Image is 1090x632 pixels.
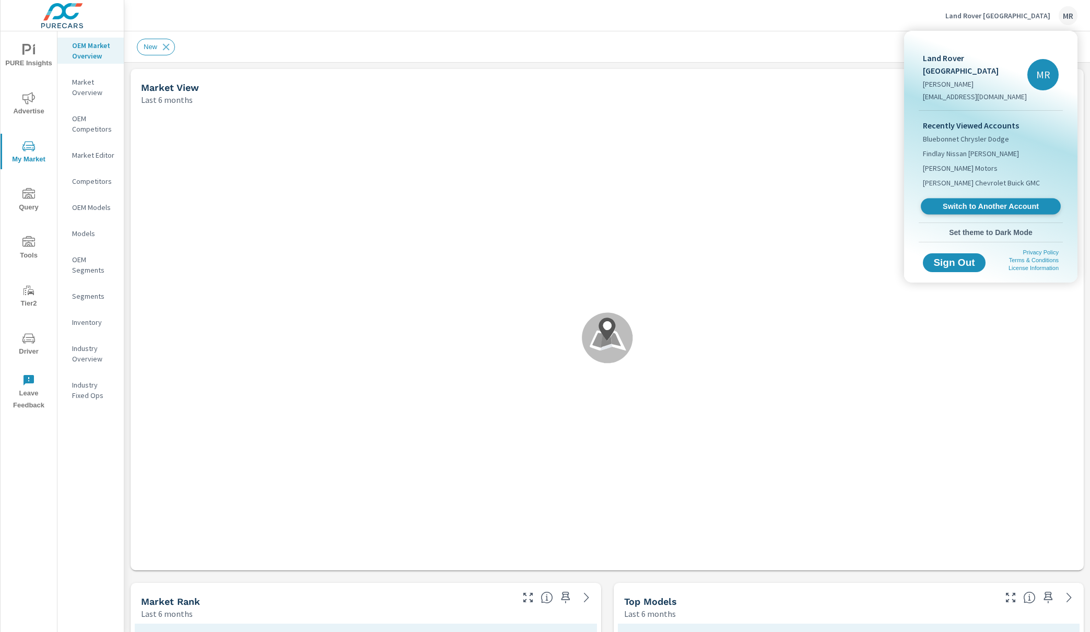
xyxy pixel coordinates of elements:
span: [PERSON_NAME] Chevrolet Buick GMC [923,178,1040,188]
a: Terms & Conditions [1009,257,1059,263]
a: Switch to Another Account [921,198,1061,215]
p: Recently Viewed Accounts [923,119,1059,132]
span: Bluebonnet Chrysler Dodge [923,134,1009,144]
span: Findlay Nissan [PERSON_NAME] [923,148,1019,159]
button: Set theme to Dark Mode [919,223,1063,242]
span: Set theme to Dark Mode [923,228,1059,237]
span: [PERSON_NAME] Motors [923,163,998,173]
div: MR [1027,59,1059,90]
button: Sign Out [923,253,986,272]
a: License Information [1009,265,1059,271]
span: Sign Out [931,258,977,267]
p: [PERSON_NAME] [923,79,1027,89]
span: Switch to Another Account [927,202,1054,212]
p: [EMAIL_ADDRESS][DOMAIN_NAME] [923,91,1027,102]
a: Privacy Policy [1023,249,1059,255]
p: Land Rover [GEOGRAPHIC_DATA] [923,52,1027,77]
